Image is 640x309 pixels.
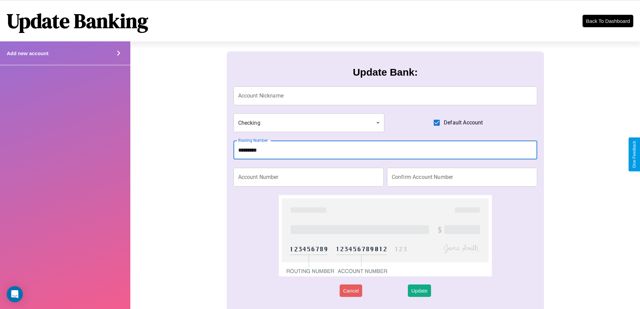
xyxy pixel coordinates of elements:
[279,195,492,276] img: check
[444,119,483,127] span: Default Account
[408,284,431,297] button: Update
[7,50,48,56] h4: Add new account
[233,113,385,132] div: Checking
[7,286,23,302] div: Open Intercom Messenger
[7,7,148,35] h1: Update Banking
[238,138,268,143] label: Routing Number
[583,15,633,27] button: Back To Dashboard
[632,141,637,168] div: Give Feedback
[340,284,362,297] button: Cancel
[353,67,418,78] h3: Update Bank:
